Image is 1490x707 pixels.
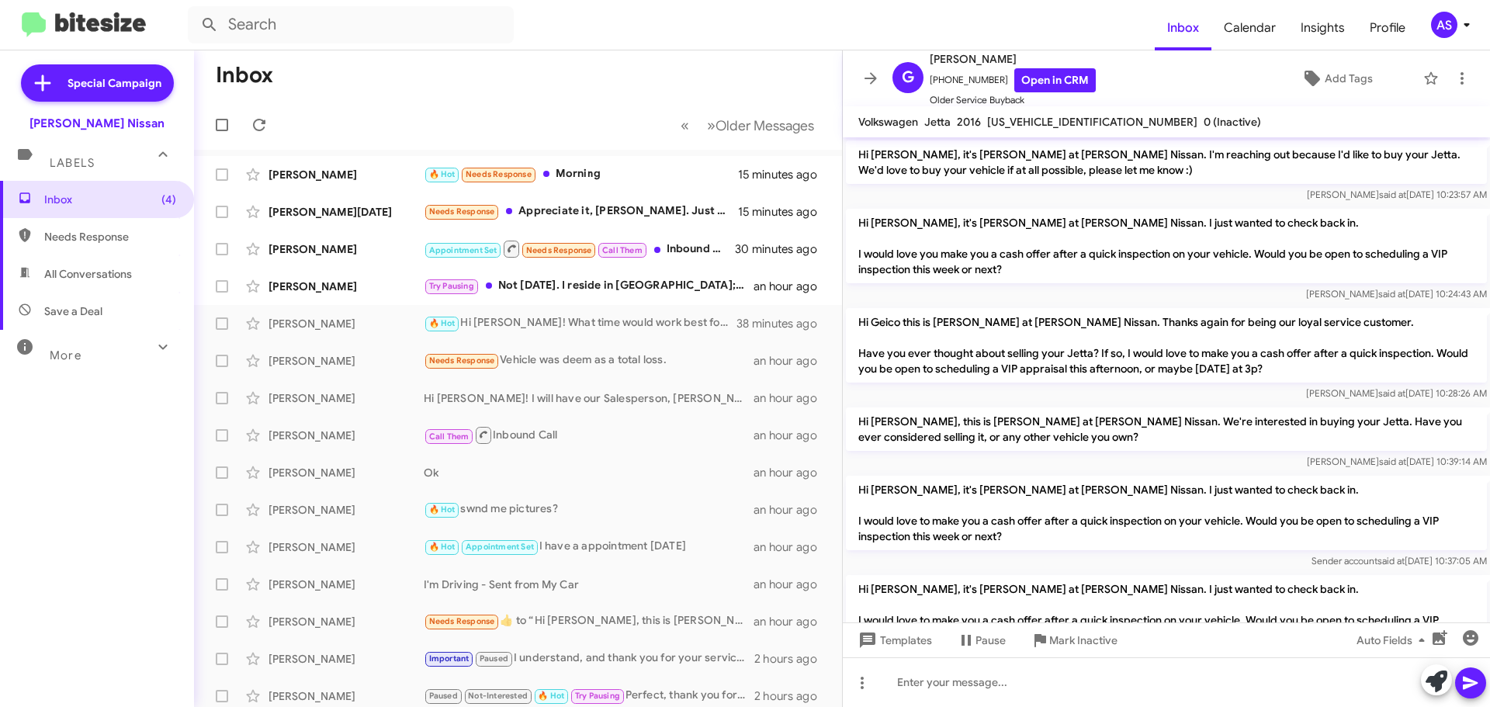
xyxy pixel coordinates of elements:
[1306,387,1487,399] span: [PERSON_NAME] [DATE] 10:28:26 AM
[424,650,754,667] div: I understand, and thank you for your service! We are here to assist you once you have time to sto...
[424,687,754,705] div: Perfect, thank you for your time!
[429,653,470,664] span: Important
[1307,189,1487,200] span: [PERSON_NAME] [DATE] 10:23:57 AM
[269,502,424,518] div: [PERSON_NAME]
[429,691,458,701] span: Paused
[68,75,161,91] span: Special Campaign
[269,539,424,555] div: [PERSON_NAME]
[1049,626,1117,654] span: Mark Inactive
[1357,626,1431,654] span: Auto Fields
[672,109,823,141] nav: Page navigation example
[424,425,754,445] div: Inbound Call
[188,6,514,43] input: Search
[754,539,830,555] div: an hour ago
[269,167,424,182] div: [PERSON_NAME]
[269,241,424,257] div: [PERSON_NAME]
[480,653,508,664] span: Paused
[429,206,495,217] span: Needs Response
[50,156,95,170] span: Labels
[269,390,424,406] div: [PERSON_NAME]
[44,303,102,319] span: Save a Deal
[754,688,830,704] div: 2 hours ago
[924,115,951,129] span: Jetta
[987,115,1197,129] span: [US_VEHICLE_IDENTIFICATION_NUMBER]
[44,266,132,282] span: All Conversations
[466,542,534,552] span: Appointment Set
[424,538,754,556] div: I have a appointment [DATE]
[269,428,424,443] div: [PERSON_NAME]
[754,577,830,592] div: an hour ago
[1357,5,1418,50] a: Profile
[843,626,944,654] button: Templates
[846,476,1487,550] p: Hi [PERSON_NAME], it's [PERSON_NAME] at [PERSON_NAME] Nissan. I just wanted to check back in. I w...
[269,279,424,294] div: [PERSON_NAME]
[754,390,830,406] div: an hour ago
[754,614,830,629] div: an hour ago
[902,65,914,90] span: G
[468,691,528,701] span: Not-Interested
[269,465,424,480] div: [PERSON_NAME]
[930,50,1096,68] span: [PERSON_NAME]
[1018,626,1130,654] button: Mark Inactive
[429,281,474,291] span: Try Pausing
[424,165,738,183] div: Morning
[858,115,918,129] span: Volkswagen
[44,192,176,207] span: Inbox
[1344,626,1443,654] button: Auto Fields
[846,140,1487,184] p: Hi [PERSON_NAME], it's [PERSON_NAME] at [PERSON_NAME] Nissan. I'm reaching out because I'd like t...
[738,204,830,220] div: 15 minutes ago
[429,431,470,442] span: Call Them
[975,626,1006,654] span: Pause
[1377,555,1405,567] span: said at
[1288,5,1357,50] a: Insights
[707,116,716,135] span: »
[846,407,1487,451] p: Hi [PERSON_NAME], this is [PERSON_NAME] at [PERSON_NAME] Nissan. We're interested in buying your ...
[1256,64,1415,92] button: Add Tags
[429,616,495,626] span: Needs Response
[754,279,830,294] div: an hour ago
[44,229,176,244] span: Needs Response
[681,116,689,135] span: «
[754,465,830,480] div: an hour ago
[754,428,830,443] div: an hour ago
[269,353,424,369] div: [PERSON_NAME]
[424,577,754,592] div: I'm Driving - Sent from My Car
[846,308,1487,383] p: Hi Geico this is [PERSON_NAME] at [PERSON_NAME] Nissan. Thanks again for being our loyal service ...
[1379,456,1406,467] span: said at
[698,109,823,141] button: Next
[1014,68,1096,92] a: Open in CRM
[429,318,456,328] span: 🔥 Hot
[1211,5,1288,50] a: Calendar
[1378,288,1405,300] span: said at
[269,651,424,667] div: [PERSON_NAME]
[424,501,754,518] div: swnd me pictures?
[269,688,424,704] div: [PERSON_NAME]
[1418,12,1473,38] button: AS
[1306,288,1487,300] span: [PERSON_NAME] [DATE] 10:24:43 AM
[754,651,830,667] div: 2 hours ago
[930,92,1096,108] span: Older Service Buyback
[216,63,273,88] h1: Inbox
[429,504,456,515] span: 🔥 Hot
[754,353,830,369] div: an hour ago
[269,577,424,592] div: [PERSON_NAME]
[855,626,932,654] span: Templates
[754,502,830,518] div: an hour ago
[738,167,830,182] div: 15 minutes ago
[716,117,814,134] span: Older Messages
[930,68,1096,92] span: [PHONE_NUMBER]
[538,691,564,701] span: 🔥 Hot
[424,277,754,295] div: Not [DATE]. I reside in [GEOGRAPHIC_DATA]; I will let you know if/when I am ready for a purchase.
[429,542,456,552] span: 🔥 Hot
[736,316,830,331] div: 38 minutes ago
[736,241,830,257] div: 30 minutes ago
[424,314,736,332] div: Hi [PERSON_NAME]! What time would work best for you?
[1204,115,1261,129] span: 0 (Inactive)
[269,316,424,331] div: [PERSON_NAME]
[29,116,165,131] div: [PERSON_NAME] Nissan
[944,626,1018,654] button: Pause
[269,614,424,629] div: [PERSON_NAME]
[1378,387,1405,399] span: said at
